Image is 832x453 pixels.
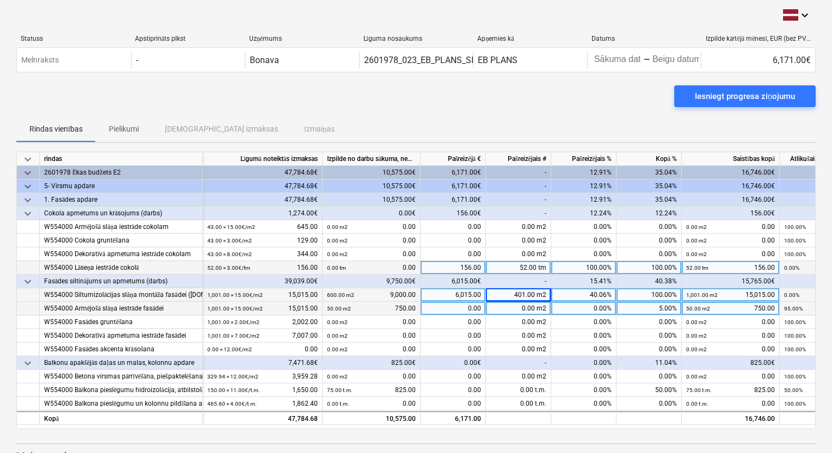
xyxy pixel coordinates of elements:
div: Balkonu apakšējās daļas un malas, kolonnu apdare [44,356,198,370]
div: - [486,207,551,220]
div: - [643,57,650,63]
div: Kopā [40,411,203,425]
small: 52.00 tm [686,265,708,271]
div: 47,784.68 [207,412,318,426]
div: 0.00% [551,234,617,247]
div: 1,650.00 [207,383,318,397]
p: Melnraksts [21,54,59,66]
div: 0.00 [327,234,416,247]
div: 6,171.00€ [421,166,486,179]
div: 0.00% [617,343,682,356]
div: 6,171.00€ [421,193,486,207]
div: Pašreizējā € [421,152,486,166]
div: 0.00 [327,370,416,383]
div: 0.00 [327,343,416,356]
span: keyboard_arrow_down [21,166,34,179]
div: 0.00 [421,329,486,343]
div: rindas [40,152,203,166]
div: 10,575.00€ [323,193,421,207]
div: 0.00 [327,220,416,234]
div: - [486,275,551,288]
span: keyboard_arrow_down [21,207,34,220]
div: 2,002.00 [207,315,318,329]
div: 825.00€ [682,356,780,370]
div: W554000 Fasādes akcenta krāsošana [44,343,198,356]
small: 0.00 t.m. [686,401,708,407]
input: Sākuma datums [592,52,643,67]
small: 0.00 m2 [327,238,348,244]
small: 0.00 m2 [686,319,707,325]
div: 12.91% [551,193,617,207]
div: 0.00% [551,329,617,343]
div: 0.00% [617,234,682,247]
div: 0.00 [421,302,486,315]
div: 0.00% [617,397,682,411]
div: W554000 Balkona pieslēgumu hidroizolācija, atbilstoši mezglam [44,383,198,397]
div: Saistības kopā [682,152,780,166]
small: 0.00 t.m. [327,401,349,407]
div: 0.00% [617,370,682,383]
div: 52.00 tm [486,261,551,275]
div: 100.00% [617,288,682,302]
div: 0.00% [551,397,617,411]
div: W554000 Armējošā slāņa iestrāde cokolam [44,220,198,234]
div: W554000 Cokola gruntēšana [44,234,198,247]
small: 50.00 m2 [686,306,710,312]
div: 35.04% [617,179,682,193]
div: 35.04% [617,193,682,207]
div: 0.00% [617,315,682,329]
div: Fasādes siltinājums un apmetums (darbs) [44,275,198,288]
div: 0.00% [551,370,617,383]
div: 0.00 [421,234,486,247]
div: Kopā % [617,152,682,166]
div: 0.00% [551,383,617,397]
small: 50.00% [784,387,803,393]
small: 100.00% [784,401,806,407]
div: 0.00 m2 [486,370,551,383]
div: 100.00% [617,261,682,275]
small: 0.00 m2 [327,374,348,380]
div: 0.00 m2 [486,315,551,329]
small: 0.00 m2 [686,346,707,352]
div: W554000 Siltumizolācijas slāņa montāža fasādei ([DOMAIN_NAME]. ailes) [44,288,198,302]
small: 0.00 m2 [327,346,348,352]
div: 0.00 [421,220,486,234]
small: 1,001.00 m2 [686,292,718,298]
small: 100.00% [784,333,806,339]
i: keyboard_arrow_down [798,9,811,22]
small: 1,001.00 × 7.00€ / m2 [207,333,260,339]
div: 0.00 [421,343,486,356]
div: 6,171.00€ [421,179,486,193]
small: 1,001.00 × 2.00€ / m2 [207,319,260,325]
div: W554000 Betona virsmas pārrīvēšāna, piešpaktelēšana, gruntēšana un dekoratīvā krāsošana [44,370,198,383]
div: 3,959.28 [207,370,318,383]
div: 39,039.00€ [203,275,323,288]
div: 11.04% [617,356,682,370]
div: 0.00 [686,234,775,247]
div: 0.00 [421,383,486,397]
div: 0.00% [617,247,682,261]
div: 35.04% [617,166,682,179]
div: 16,746.00€ [682,179,780,193]
button: Iesniegt progresa ziņojumu [674,85,816,107]
div: 40.38% [617,275,682,288]
div: 156.00€ [421,207,486,220]
div: 825.00 [686,383,775,397]
div: 344.00 [207,247,318,261]
small: 0.00% [784,265,799,271]
small: 1,001.00 × 15.00€ / m2 [207,306,263,312]
div: 0.00 m2 [486,220,551,234]
div: 156.00 [421,261,486,275]
div: 15,765.00€ [682,275,780,288]
div: 0.00 [686,370,775,383]
small: 95.00% [784,306,803,312]
div: W554000 Dekoratīvā apmetuma iestrāde fasādei [44,329,198,343]
div: 0.00 [421,247,486,261]
div: EB PLANS [478,55,517,65]
div: - [136,55,138,65]
small: 43.00 × 3.00€ / m2 [207,238,252,244]
div: W554000 Fasādes gruntēšana [44,315,198,329]
div: - [486,179,551,193]
div: 12.24% [617,207,682,220]
div: 156.00 [207,261,318,275]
